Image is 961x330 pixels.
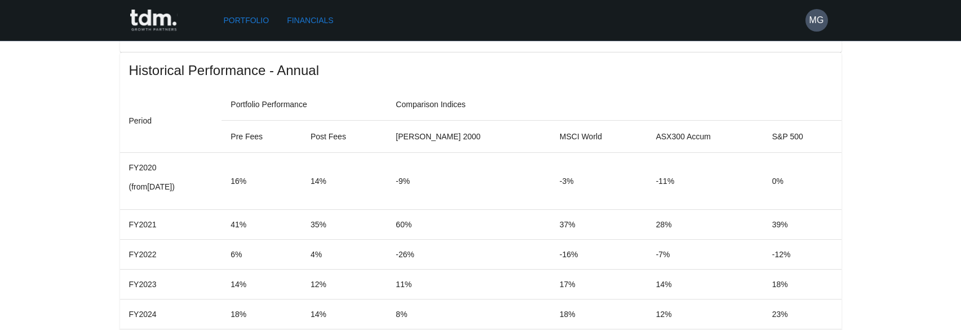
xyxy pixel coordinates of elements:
[222,210,302,240] td: 41%
[647,300,763,329] td: 12%
[647,121,763,153] th: ASX300 Accum
[387,153,550,210] td: -9%
[763,300,842,329] td: 23%
[809,14,824,27] h6: MG
[129,61,832,80] span: Historical Performance - Annual
[222,153,302,210] td: 16%
[647,240,763,270] td: -7%
[551,121,647,153] th: MSCI World
[120,89,222,153] th: Period
[302,210,387,240] td: 35%
[120,300,222,329] td: FY2024
[120,270,222,300] td: FY2023
[302,300,387,329] td: 14%
[551,270,647,300] td: 17%
[302,240,387,270] td: 4%
[302,121,387,153] th: Post Fees
[120,153,222,210] td: FY2020
[302,153,387,210] td: 14%
[222,89,387,121] th: Portfolio Performance
[647,153,763,210] td: -11%
[551,153,647,210] td: -3%
[282,10,338,31] a: Financials
[387,121,550,153] th: [PERSON_NAME] 2000
[763,210,842,240] td: 39%
[551,300,647,329] td: 18%
[763,270,842,300] td: 18%
[222,240,302,270] td: 6%
[763,240,842,270] td: -12%
[551,240,647,270] td: -16%
[763,121,842,153] th: S&P 500
[219,10,274,31] a: Portfolio
[387,300,550,329] td: 8%
[763,153,842,210] td: 0%
[120,240,222,270] td: FY2022
[222,121,302,153] th: Pre Fees
[387,270,550,300] td: 11%
[222,300,302,329] td: 18%
[120,210,222,240] td: FY2021
[387,240,550,270] td: -26%
[805,9,828,32] button: MG
[387,210,550,240] td: 60%
[647,210,763,240] td: 28%
[129,181,213,192] p: (from [DATE] )
[302,270,387,300] td: 12%
[387,89,841,121] th: Comparison Indices
[222,270,302,300] td: 14%
[551,210,647,240] td: 37%
[647,270,763,300] td: 14%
